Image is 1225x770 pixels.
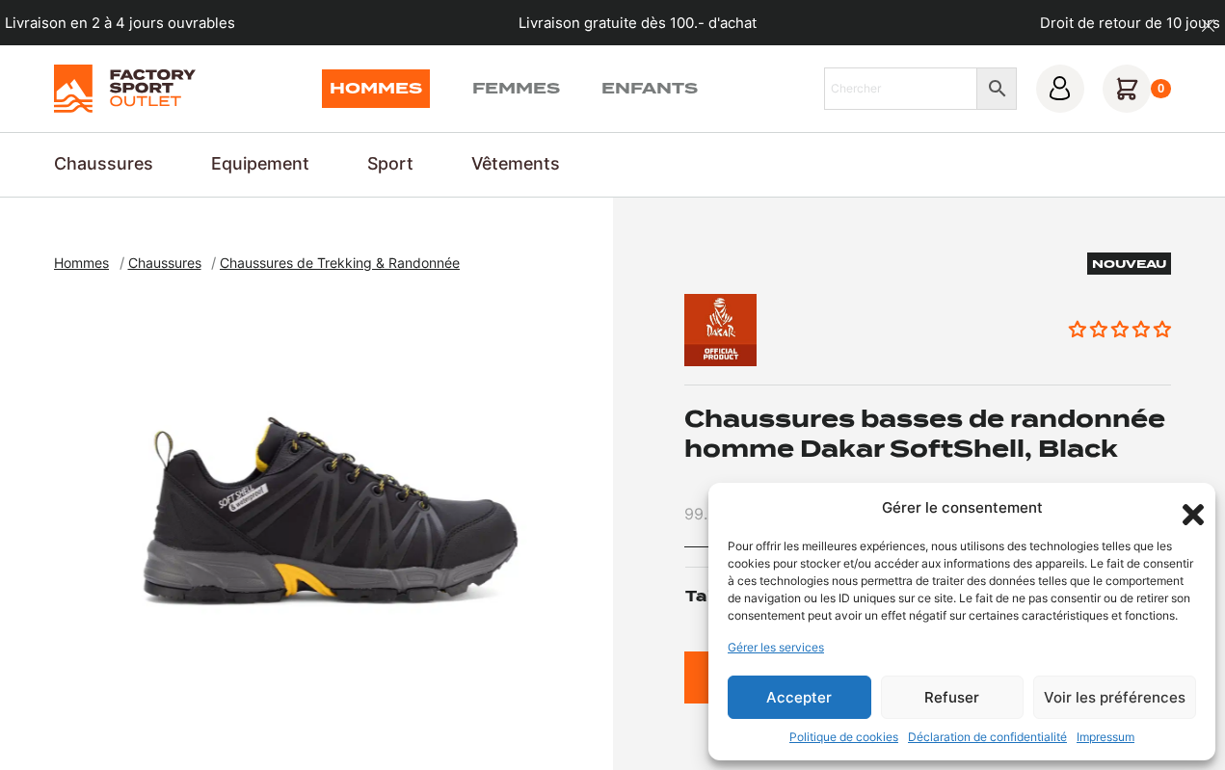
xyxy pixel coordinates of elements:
[220,254,470,271] a: Chaussures de Trekking & Randonnée
[824,67,977,110] input: Chercher
[1191,10,1225,43] button: dismiss
[684,504,759,523] bdi: 99.00
[519,13,757,34] p: Livraison gratuite dès 100.- d'achat
[367,151,413,177] a: Sport
[881,676,1025,719] button: Refuser
[728,538,1194,624] div: Pour offrir les meilleures expériences, nous utilisons des technologies telles que les cookies po...
[684,405,1171,464] h1: Chaussures basses de randonnée homme Dakar SoftShell, Black
[54,151,153,177] a: Chaussures
[1092,256,1166,271] span: Nouveau
[728,639,824,656] a: Gérer les services
[908,729,1067,746] a: Déclaration de confidentialité
[128,254,201,271] span: Chaussures
[472,69,560,108] a: Femmes
[1033,676,1196,719] button: Voir les préférences
[54,65,196,113] img: Factory Sport Outlet
[5,13,235,34] p: Livraison en 2 à 4 jours ouvrables
[1177,498,1196,518] div: Fermer la boîte de dialogue
[728,676,871,719] button: Accepter
[54,254,109,271] span: Hommes
[54,254,120,271] a: Hommes
[220,254,460,271] span: Chaussures de Trekking & Randonnée
[471,151,560,177] a: Vêtements
[1040,13,1220,34] p: Droit de retour de 10 jours
[211,151,309,177] a: Equipement
[601,69,698,108] a: Enfants
[685,567,926,626] label: Taille
[1151,79,1171,98] div: 0
[1077,729,1134,746] a: Impressum
[322,69,430,108] a: Hommes
[684,651,1171,704] button: Ajouter au panier
[789,729,898,746] a: Politique de cookies
[54,252,470,274] nav: breadcrumbs
[128,254,212,271] a: Chaussures
[882,497,1043,519] div: Gérer le consentement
